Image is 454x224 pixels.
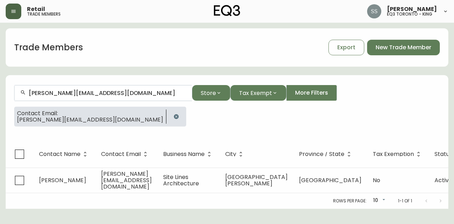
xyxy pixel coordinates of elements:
[163,173,199,187] span: Site Lines Architecture
[387,12,432,16] h5: eq3 toronto - king
[101,170,152,191] span: [PERSON_NAME][EMAIL_ADDRESS][DOMAIN_NAME]
[230,85,286,101] button: Tax Exempt
[370,195,387,207] div: 10
[398,198,412,204] p: 1-1 of 1
[299,152,344,156] span: Province / State
[434,152,452,156] span: Status
[367,4,381,18] img: f1b6f2cda6f3b51f95337c5892ce6799
[373,176,380,184] span: No
[39,176,86,184] span: [PERSON_NAME]
[225,152,236,156] span: City
[27,6,45,12] span: Retail
[299,176,361,184] span: [GEOGRAPHIC_DATA]
[376,44,431,51] span: New Trade Member
[14,41,83,54] h1: Trade Members
[101,151,150,157] span: Contact Email
[225,151,245,157] span: City
[299,151,354,157] span: Province / State
[286,85,337,101] button: More Filters
[192,85,230,101] button: Store
[201,89,216,97] span: Store
[101,152,141,156] span: Contact Email
[163,151,214,157] span: Business Name
[328,40,364,55] button: Export
[17,110,163,117] span: Contact Email:
[333,198,367,204] p: Rows per page:
[225,173,288,187] span: [GEOGRAPHIC_DATA][PERSON_NAME]
[387,6,437,12] span: [PERSON_NAME]
[17,117,163,123] span: [PERSON_NAME][EMAIL_ADDRESS][DOMAIN_NAME]
[434,176,452,184] span: Active
[39,151,90,157] span: Contact Name
[295,89,328,97] span: More Filters
[163,152,205,156] span: Business Name
[239,89,272,97] span: Tax Exempt
[373,151,423,157] span: Tax Exemption
[337,44,355,51] span: Export
[367,40,440,55] button: New Trade Member
[373,152,414,156] span: Tax Exemption
[214,5,240,16] img: logo
[39,152,81,156] span: Contact Name
[29,90,186,96] input: Search
[27,12,61,16] h5: trade members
